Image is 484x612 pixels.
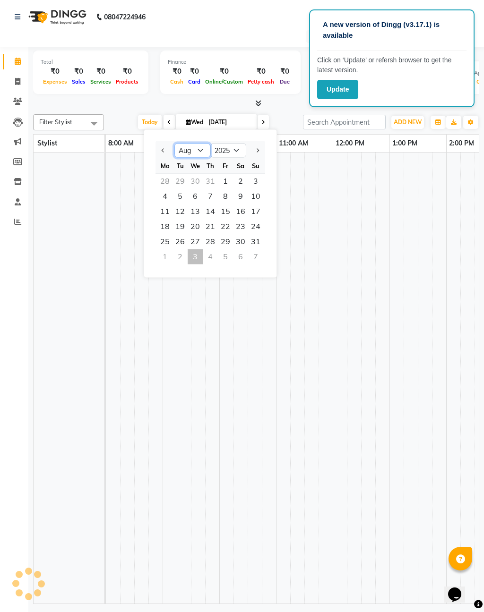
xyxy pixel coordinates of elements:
span: 2 [233,174,248,189]
span: Due [277,78,292,85]
span: ADD NEW [394,119,422,126]
div: Thursday, August 14, 2025 [203,204,218,219]
span: Petty cash [245,78,277,85]
div: Saturday, August 16, 2025 [233,204,248,219]
button: Next month [253,143,261,158]
div: Saturday, August 23, 2025 [233,219,248,234]
div: Thursday, September 4, 2025 [203,249,218,264]
div: Saturday, September 6, 2025 [233,249,248,264]
span: Cash [168,78,186,85]
span: 12 [173,204,188,219]
div: Wednesday, September 3, 2025 [188,249,203,264]
span: 27 [188,234,203,249]
span: Wed [183,119,206,126]
div: Wednesday, August 13, 2025 [188,204,203,219]
button: ADD NEW [391,116,424,129]
div: Tuesday, August 12, 2025 [173,204,188,219]
div: Thursday, August 7, 2025 [203,189,218,204]
div: Tuesday, September 2, 2025 [173,249,188,264]
iframe: chat widget [444,574,475,603]
div: Friday, August 22, 2025 [218,219,233,234]
div: Monday, September 1, 2025 [157,249,173,264]
span: Expenses [41,78,69,85]
span: 13 [188,204,203,219]
div: ₹0 [186,66,203,77]
p: Click on ‘Update’ or refersh browser to get the latest version. [317,55,467,75]
div: Friday, September 5, 2025 [218,249,233,264]
span: 9 [233,189,248,204]
div: Friday, August 1, 2025 [218,174,233,189]
span: Online/Custom [203,78,245,85]
div: ₹0 [277,66,293,77]
div: Wednesday, August 20, 2025 [188,219,203,234]
div: Monday, August 18, 2025 [157,219,173,234]
div: ₹0 [113,66,141,77]
div: Total [41,58,141,66]
a: 11:00 AM [277,136,311,150]
span: Services [88,78,113,85]
select: Select year [210,144,246,158]
div: Su [248,158,263,173]
div: Tuesday, July 29, 2025 [173,174,188,189]
span: Sales [69,78,88,85]
span: 29 [218,234,233,249]
span: 31 [248,234,263,249]
div: ₹0 [69,66,88,77]
div: Sa [233,158,248,173]
span: 7 [203,189,218,204]
span: Products [113,78,141,85]
a: 12:00 PM [333,136,367,150]
span: 19 [173,219,188,234]
div: We [188,158,203,173]
div: Tuesday, August 26, 2025 [173,234,188,249]
button: Previous month [159,143,167,158]
span: 17 [248,204,263,219]
div: Sunday, August 10, 2025 [248,189,263,204]
span: Card [186,78,203,85]
span: Today [138,115,162,129]
a: 8:00 AM [106,136,136,150]
div: Monday, July 28, 2025 [157,174,173,189]
div: Saturday, August 30, 2025 [233,234,248,249]
span: 3 [248,174,263,189]
span: 30 [233,234,248,249]
div: Sunday, August 3, 2025 [248,174,263,189]
span: 26 [173,234,188,249]
span: 22 [218,219,233,234]
div: Tu [173,158,188,173]
div: Sunday, September 7, 2025 [248,249,263,264]
div: Friday, August 8, 2025 [218,189,233,204]
div: Friday, August 29, 2025 [218,234,233,249]
div: Wednesday, August 27, 2025 [188,234,203,249]
span: 6 [188,189,203,204]
span: 28 [203,234,218,249]
span: 20 [188,219,203,234]
a: 1:00 PM [390,136,420,150]
div: Thursday, July 31, 2025 [203,174,218,189]
span: 11 [157,204,173,219]
span: Filter Stylist [39,118,72,126]
span: 24 [248,219,263,234]
input: Search Appointment [303,115,386,129]
div: ₹0 [88,66,113,77]
div: Sunday, August 31, 2025 [248,234,263,249]
span: 21 [203,219,218,234]
div: Friday, August 15, 2025 [218,204,233,219]
span: 5 [173,189,188,204]
span: 8 [218,189,233,204]
div: Tuesday, August 5, 2025 [173,189,188,204]
div: ₹0 [168,66,186,77]
span: 14 [203,204,218,219]
span: 18 [157,219,173,234]
span: 1 [218,174,233,189]
div: Mo [157,158,173,173]
div: Monday, August 25, 2025 [157,234,173,249]
span: 10 [248,189,263,204]
div: Wednesday, July 30, 2025 [188,174,203,189]
div: Th [203,158,218,173]
div: Thursday, August 28, 2025 [203,234,218,249]
select: Select month [174,144,210,158]
div: ₹0 [41,66,69,77]
div: Sunday, August 17, 2025 [248,204,263,219]
a: 2:00 PM [447,136,476,150]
